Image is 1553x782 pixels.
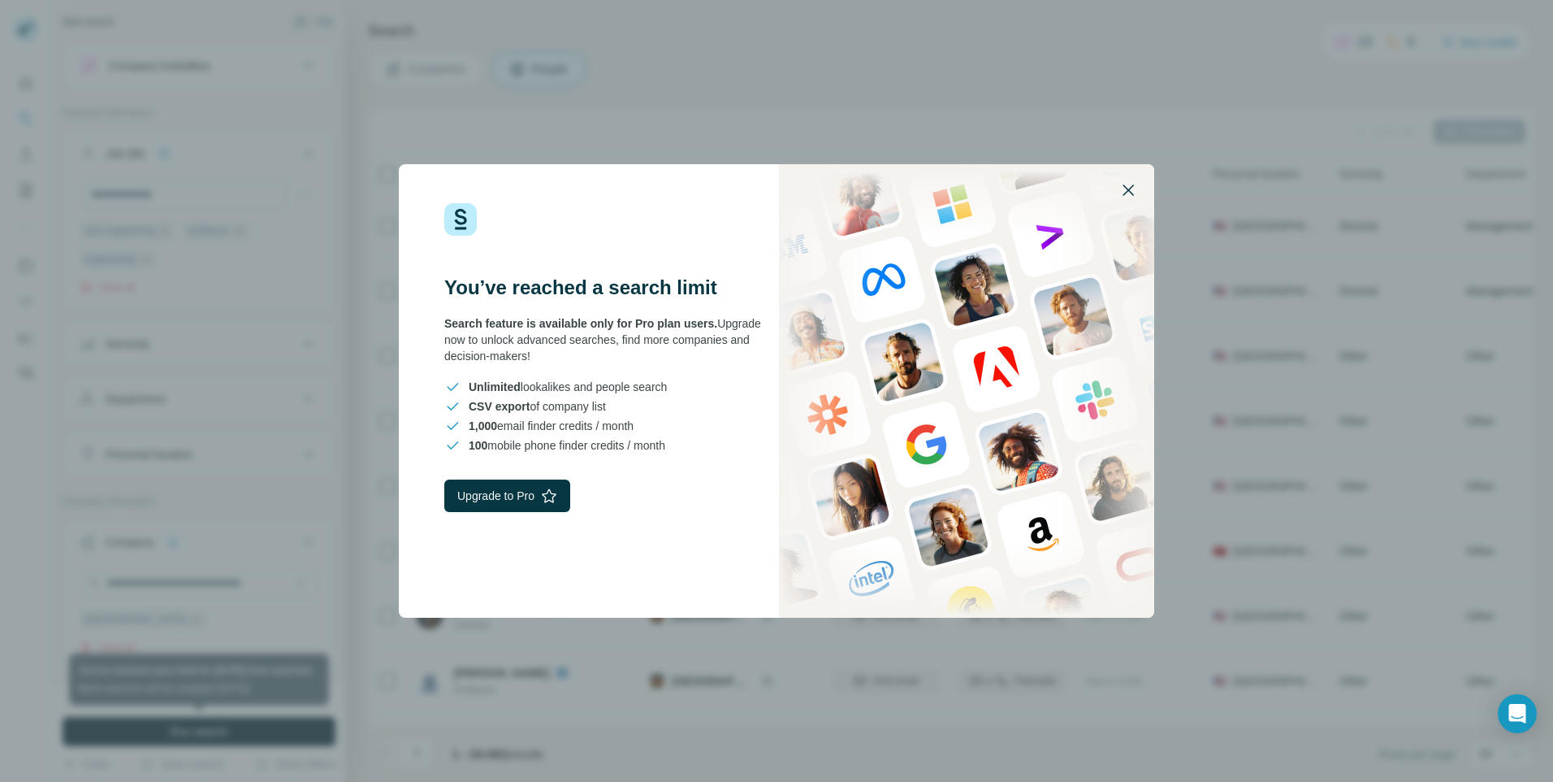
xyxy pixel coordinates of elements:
[469,418,634,434] span: email finder credits / month
[469,419,497,432] span: 1,000
[469,400,530,413] span: CSV export
[469,398,606,415] span: of company list
[444,480,570,512] button: Upgrade to Pro
[469,380,521,393] span: Unlimited
[1498,694,1537,733] div: Open Intercom Messenger
[469,379,667,395] span: lookalikes and people search
[444,275,776,301] h3: You’ve reached a search limit
[779,164,1154,618] img: Surfe Stock Photo - showing people and technologies
[444,203,477,236] img: Surfe Logo
[444,315,776,364] div: Upgrade now to unlock advanced searches, find more companies and decision-makers!
[469,437,665,454] span: mobile phone finder credits / month
[469,439,487,452] span: 100
[444,317,717,330] span: Search feature is available only for Pro plan users.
